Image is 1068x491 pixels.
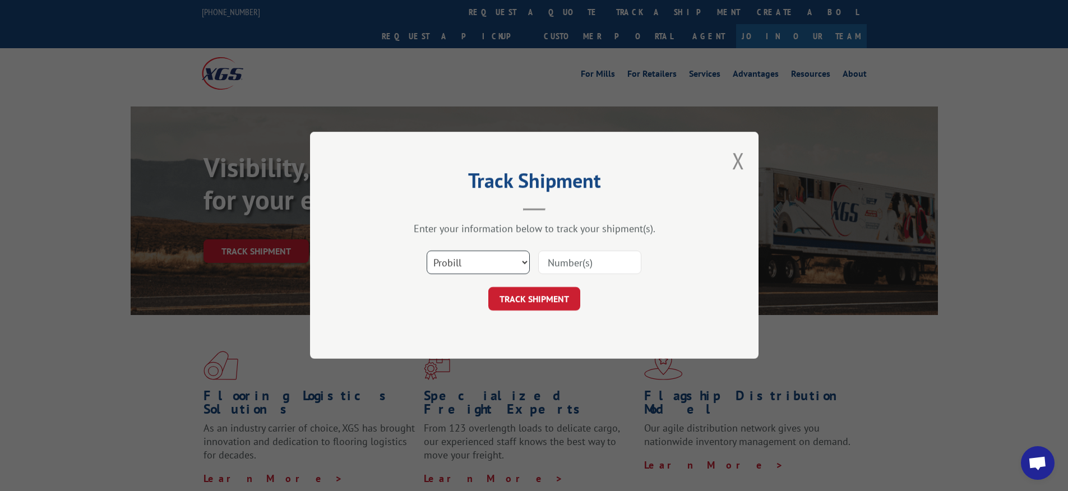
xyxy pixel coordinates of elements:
[732,146,745,175] button: Close modal
[1021,446,1055,480] a: Open chat
[366,223,702,235] div: Enter your information below to track your shipment(s).
[366,173,702,194] h2: Track Shipment
[538,251,641,275] input: Number(s)
[488,288,580,311] button: TRACK SHIPMENT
